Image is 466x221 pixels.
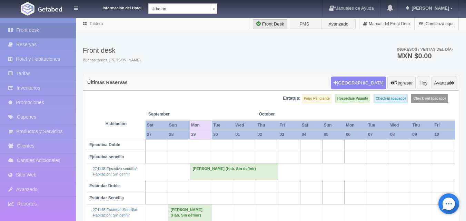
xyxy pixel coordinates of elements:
th: Thu [256,121,278,130]
th: 07 [367,130,389,139]
th: 02 [256,130,278,139]
th: 01 [234,130,256,139]
th: 03 [278,130,300,139]
label: Estatus: [283,95,300,102]
td: [PERSON_NAME] (Hab. Sin definir) [190,163,278,180]
dt: Información del Hotel [86,3,141,11]
th: Thu [411,121,433,130]
th: Mon [345,121,367,130]
span: October [259,111,298,117]
th: 29 [190,130,212,139]
th: 10 [433,130,455,139]
label: PMS [287,19,321,29]
h3: Front desk [83,47,142,54]
img: Getabed [21,2,34,16]
button: Hoy [417,77,430,90]
a: UrbaInn [148,3,217,14]
span: September [148,111,187,117]
h3: MXN $0.00 [397,52,453,59]
b: Ejecutiva sencilla [89,154,124,159]
th: Mon [190,121,212,130]
label: Pago Pendiente [302,94,332,103]
th: 06 [345,130,367,139]
th: Sun [323,121,345,130]
td: [PERSON_NAME] (Hab. Sin definir) [168,204,212,221]
label: Check-in (pagado) [374,94,408,103]
label: Front Desk [253,19,287,29]
th: 08 [389,130,411,139]
th: 04 [300,130,323,139]
th: 05 [323,130,345,139]
span: Ingresos / Ventas del día [397,47,453,51]
a: 274145 Estándar Sencilla/Habitación: Sin definir [93,208,137,217]
b: Estándar Doble [89,183,120,188]
th: Sat [146,121,168,130]
th: Tue [367,121,389,130]
th: Tue [212,121,234,130]
label: Avanzado [321,19,356,29]
label: Hospedaje Pagado [335,94,370,103]
th: Fri [278,121,300,130]
button: Avanzar [432,77,457,90]
h4: Últimas Reservas [87,80,128,85]
a: ¡Comienza aquí! [415,17,458,31]
th: Wed [234,121,256,130]
span: Buenas tardes, [PERSON_NAME]. [83,58,142,63]
label: Check-out (pagado) [411,94,448,103]
span: [PERSON_NAME] [410,6,449,11]
button: Regresar [387,77,415,90]
strong: Habitación [106,121,127,126]
a: Manual del Front Desk [359,17,414,31]
th: 30 [212,130,234,139]
img: Getabed [38,7,62,12]
th: Sat [300,121,323,130]
th: Wed [389,121,411,130]
a: Tablero [89,21,103,26]
span: UrbaInn [151,4,208,14]
button: [GEOGRAPHIC_DATA] [331,77,386,90]
a: 274115 Ejecutiva sencilla/Habitación: Sin definir [93,167,137,176]
b: Estándar Sencilla [89,195,124,200]
th: 28 [168,130,190,139]
th: 09 [411,130,433,139]
th: Fri [433,121,455,130]
th: Sun [168,121,190,130]
b: Ejecutiva Doble [89,142,120,147]
th: 27 [146,130,168,139]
